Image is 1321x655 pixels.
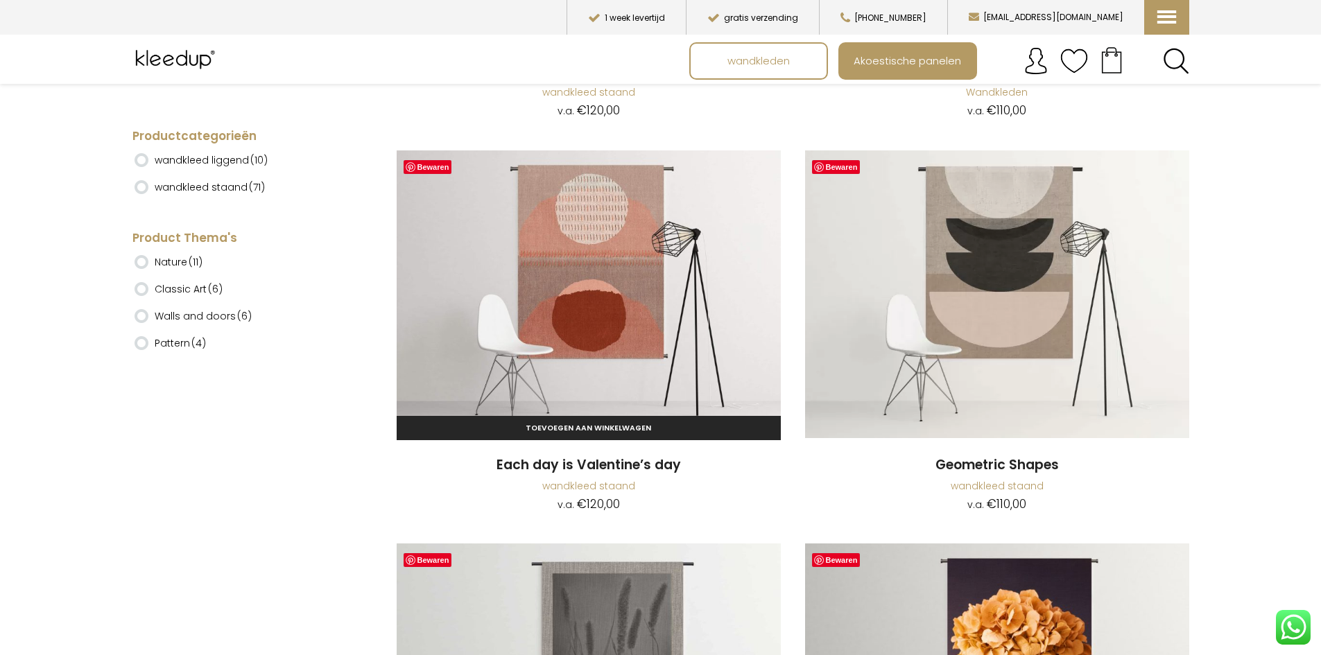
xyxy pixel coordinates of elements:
label: wandkleed liggend [155,148,268,172]
span: (6) [208,282,223,296]
label: Nature [155,250,202,274]
a: Bewaren [812,553,861,567]
a: wandkleed staand [951,479,1044,493]
a: Search [1163,48,1189,74]
a: Bewaren [812,160,861,174]
nav: Main menu [689,42,1200,80]
h4: Productcategorieën [132,128,344,145]
a: wandkleed staand [542,85,635,99]
span: (6) [237,309,252,323]
a: Bewaren [404,160,452,174]
span: (4) [191,336,206,350]
a: Wandkleden [966,85,1028,99]
span: € [987,102,996,119]
span: € [987,496,996,512]
a: Akoestische panelen [840,44,976,78]
span: € [577,102,587,119]
span: (11) [189,255,202,269]
label: Pattern [155,331,206,355]
a: Your cart [1088,42,1135,77]
span: v.a. [558,104,574,118]
a: Geometric Shapes [805,456,1189,475]
span: (71) [249,180,265,194]
label: wandkleed staand [155,175,265,199]
a: Each day is Valentine’s day [397,456,781,475]
img: verlanglijstje.svg [1060,47,1088,75]
bdi: 120,00 [577,102,620,119]
bdi: 120,00 [577,496,620,512]
span: v.a. [967,498,984,512]
a: Toevoegen aan winkelwagen: “Each day is Valentine's day“ [397,416,781,440]
label: Walls and doors [155,304,252,328]
bdi: 110,00 [987,496,1026,512]
span: € [577,496,587,512]
span: v.a. [558,498,574,512]
img: account.svg [1022,47,1050,75]
span: Akoestische panelen [846,48,969,74]
span: wandkleden [720,48,797,74]
img: Geometric Shapes [805,150,1189,439]
label: Classic Art [155,277,223,301]
a: wandkleden [691,44,827,78]
img: Kleedup [132,42,222,77]
span: (10) [250,153,268,167]
h4: Product Thema's [132,230,344,247]
img: Each Day Is Valentine’s Day [397,150,781,439]
a: Bewaren [404,553,452,567]
bdi: 110,00 [987,102,1026,119]
a: wandkleed staand [542,479,635,493]
span: v.a. [967,104,984,118]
